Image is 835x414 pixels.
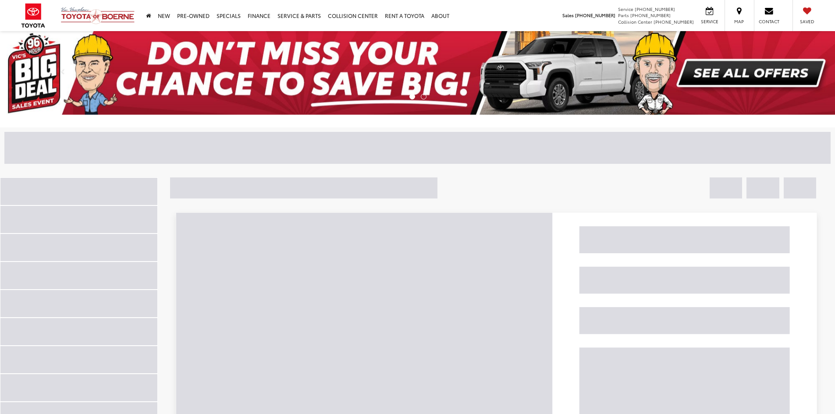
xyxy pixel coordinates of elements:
span: Service [700,18,719,25]
span: Service [618,6,633,12]
span: Collision Center [618,18,652,25]
span: [PHONE_NUMBER] [630,12,671,18]
span: [PHONE_NUMBER] [575,12,615,18]
span: Saved [797,18,817,25]
span: Sales [562,12,574,18]
span: [PHONE_NUMBER] [654,18,694,25]
span: Parts [618,12,629,18]
img: Vic Vaughan Toyota of Boerne [60,7,135,25]
span: [PHONE_NUMBER] [635,6,675,12]
span: Contact [759,18,779,25]
span: Map [729,18,749,25]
